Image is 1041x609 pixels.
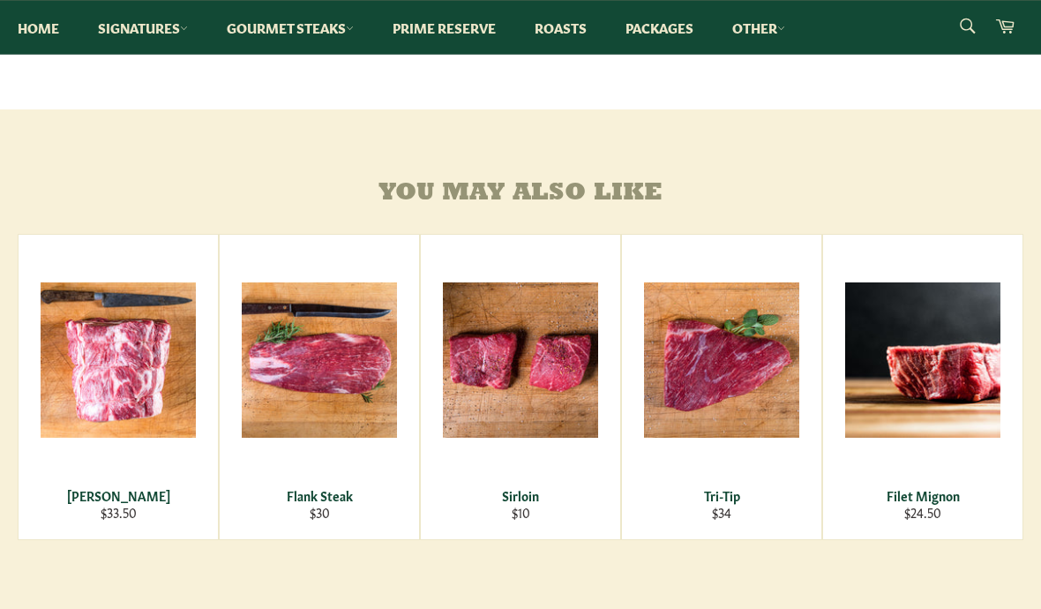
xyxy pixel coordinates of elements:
div: [PERSON_NAME] [30,488,207,505]
a: Sirloin Sirloin $10 [420,235,621,541]
h4: You may also like [18,181,1023,208]
a: Tri-Tip Tri-Tip $34 [621,235,822,541]
div: Filet Mignon [835,488,1012,505]
div: $10 [432,505,610,522]
a: Prime Reserve [375,1,513,55]
div: Sirloin [432,488,610,505]
a: Roasts [517,1,604,55]
div: $33.50 [30,505,207,522]
div: $30 [231,505,408,522]
img: Flank Steak [242,283,397,439]
img: Chuck Roast [41,283,196,439]
div: $34 [633,505,811,522]
a: Gourmet Steaks [209,1,371,55]
img: Filet Mignon [845,283,1000,439]
a: Filet Mignon Filet Mignon $24.50 [822,235,1023,541]
a: Signatures [80,1,206,55]
a: Chuck Roast [PERSON_NAME] $33.50 [18,235,219,541]
a: Flank Steak Flank Steak $30 [219,235,420,541]
div: Flank Steak [231,488,408,505]
img: Sirloin [443,283,598,439]
div: Tri-Tip [633,488,811,505]
div: $24.50 [835,505,1012,522]
a: Other [715,1,803,55]
img: Tri-Tip [644,283,799,439]
a: Packages [608,1,711,55]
